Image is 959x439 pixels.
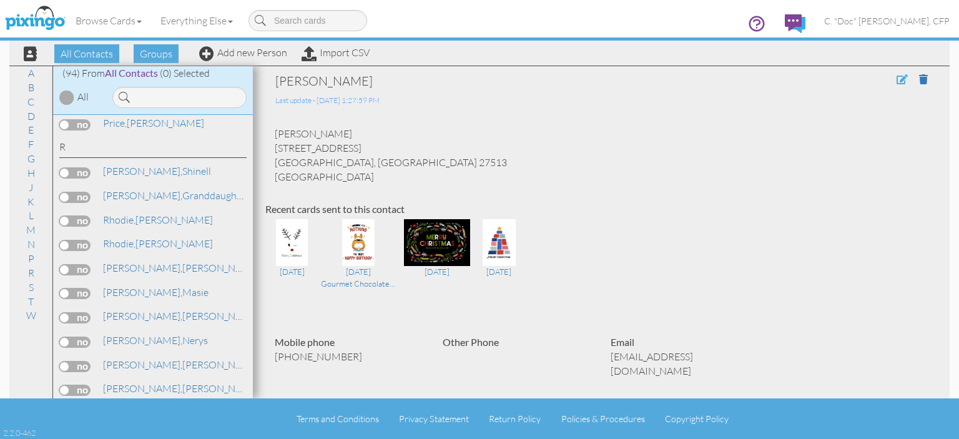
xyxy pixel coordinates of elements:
[103,358,182,371] span: [PERSON_NAME],
[20,308,42,323] a: W
[160,67,210,79] span: (0) Selected
[103,117,127,129] span: Price,
[102,357,261,372] a: [PERSON_NAME]
[3,427,36,438] div: 2.2.0-462
[2,3,68,34] img: pixingo logo
[103,214,135,226] span: Rhodie,
[561,413,645,424] a: Policies & Procedures
[22,280,40,295] a: S
[297,413,379,424] a: Terms and Conditions
[21,94,41,109] a: C
[102,116,205,131] a: [PERSON_NAME]
[102,212,214,227] a: [PERSON_NAME]
[265,203,405,215] strong: Recent cards sent to this contact
[102,308,261,323] a: [PERSON_NAME]
[276,219,308,266] img: 125498-1-1734151442509-90000339a33e3832-qa.jpg
[53,66,253,81] div: (94) From
[103,165,182,177] span: [PERSON_NAME],
[248,10,367,31] input: Search cards
[404,266,470,277] div: [DATE]
[102,260,261,275] a: [PERSON_NAME]
[103,334,182,347] span: [PERSON_NAME],
[102,333,209,348] a: Nerys
[275,350,424,364] p: [PHONE_NUMBER]
[342,219,375,266] img: 113496-1-1711933219438-505c951be17ed3d2-qa.jpg
[105,67,158,79] span: All Contacts
[22,294,40,309] a: T
[199,46,287,59] a: Add new Person
[271,235,313,278] a: [DATE]
[66,5,151,36] a: Browse Cards
[275,72,793,90] div: [PERSON_NAME]
[103,286,182,298] span: [PERSON_NAME],
[102,381,261,396] a: [PERSON_NAME]
[22,265,41,280] a: R
[22,137,40,152] a: F
[265,127,937,184] div: [PERSON_NAME] [STREET_ADDRESS] [GEOGRAPHIC_DATA], [GEOGRAPHIC_DATA] 27513 [GEOGRAPHIC_DATA]
[22,66,41,81] a: A
[22,180,39,195] a: J
[483,219,516,266] img: 108622-1-1702503822240-f2c20d8648882e20-qa.jpg
[54,44,119,63] span: All Contacts
[20,222,42,237] a: M
[815,5,959,37] a: C. "Doc" [PERSON_NAME], CFP
[77,90,89,104] div: All
[134,44,179,63] span: Groups
[321,235,396,289] a: [DATE] Gourmet Chocolates (25 piece)
[103,310,182,322] span: [PERSON_NAME],
[399,413,469,424] a: Privacy Statement
[21,194,41,209] a: K
[22,208,40,223] a: L
[478,235,520,278] a: [DATE]
[103,382,182,395] span: [PERSON_NAME],
[824,16,950,26] span: C. "Doc" [PERSON_NAME], CFP
[21,109,41,124] a: D
[404,235,470,278] a: [DATE]
[102,236,214,251] a: [PERSON_NAME]
[102,285,210,300] a: Masie
[321,266,396,277] div: [DATE]
[478,266,520,277] div: [DATE]
[22,251,41,266] a: P
[275,336,335,348] strong: Mobile phone
[103,262,182,274] span: [PERSON_NAME],
[22,122,40,137] a: E
[302,46,370,59] a: Import CSV
[102,164,212,179] a: Shinell
[611,350,760,378] p: [EMAIL_ADDRESS][DOMAIN_NAME]
[443,336,499,348] strong: Other Phone
[103,237,135,250] span: Rhodie,
[489,413,541,424] a: Return Policy
[611,336,634,348] strong: Email
[102,188,423,203] a: Granddaughter [PERSON_NAME]
[275,96,380,105] span: Last update - [DATE] 1:27:59 PM
[21,151,41,166] a: G
[665,413,729,424] a: Copyright Policy
[404,219,470,266] img: 108624-1-1702505260269-38f3964eb7bfc81d-qa.jpg
[151,5,242,36] a: Everything Else
[321,278,396,289] div: Gourmet Chocolates (25 piece)
[103,189,182,202] span: [PERSON_NAME],
[22,80,41,95] a: B
[21,165,41,180] a: H
[785,14,805,33] img: comments.svg
[271,266,313,277] div: [DATE]
[59,140,247,158] div: R
[21,237,41,252] a: N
